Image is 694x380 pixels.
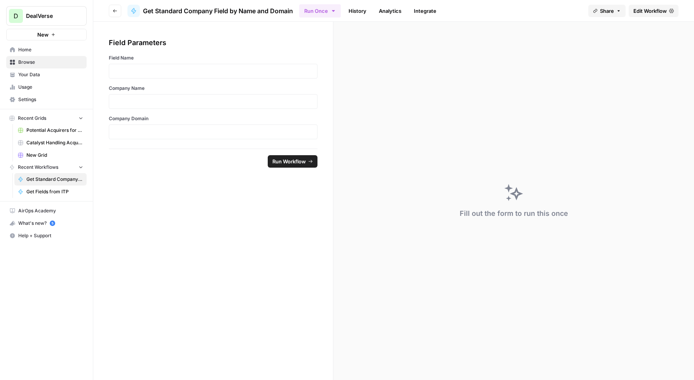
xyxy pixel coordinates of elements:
span: D [14,11,18,21]
a: Get Standard Company Field by Name and Domain [14,173,87,186]
span: New [37,31,49,39]
button: Run Once [299,4,341,18]
span: DealVerse [26,12,73,20]
a: History [344,5,371,17]
a: Browse [6,56,87,68]
a: Get Standard Company Field by Name and Domain [127,5,293,17]
a: Home [6,44,87,56]
a: 5 [50,221,55,226]
button: What's new? 5 [6,217,87,229]
a: Settings [6,93,87,106]
label: Field Name [109,54,317,61]
div: Fill out the form to run this once [460,208,568,219]
button: Help + Support [6,229,87,242]
label: Company Domain [109,115,317,122]
label: Company Name [109,85,317,92]
div: What's new? [7,217,86,229]
button: Share [588,5,626,17]
div: Field Parameters [109,37,317,48]
span: Run Workflow [272,158,306,165]
button: Recent Workflows [6,161,87,173]
span: Potential Acquirers for Deep Instinct [26,127,83,134]
a: Your Data [6,68,87,81]
span: Catalyst Handling Acquisitions [26,139,83,146]
span: Share [600,7,614,15]
a: AirOps Academy [6,205,87,217]
a: Catalyst Handling Acquisitions [14,137,87,149]
a: Usage [6,81,87,93]
span: Recent Grids [18,115,46,122]
a: Get Fields from ITP [14,186,87,198]
text: 5 [51,221,53,225]
span: Get Fields from ITP [26,188,83,195]
span: Help + Support [18,232,83,239]
button: Workspace: DealVerse [6,6,87,26]
a: Analytics [374,5,406,17]
span: Get Standard Company Field by Name and Domain [26,176,83,183]
a: New Grid [14,149,87,161]
span: New Grid [26,152,83,159]
span: Usage [18,84,83,91]
button: New [6,29,87,40]
span: Edit Workflow [633,7,667,15]
span: Recent Workflows [18,164,58,171]
span: Browse [18,59,83,66]
span: Home [18,46,83,53]
span: Settings [18,96,83,103]
span: AirOps Academy [18,207,83,214]
a: Potential Acquirers for Deep Instinct [14,124,87,137]
span: Get Standard Company Field by Name and Domain [143,6,293,16]
button: Recent Grids [6,112,87,124]
span: Your Data [18,71,83,78]
a: Integrate [409,5,441,17]
a: Edit Workflow [629,5,678,17]
button: Run Workflow [268,155,317,168]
